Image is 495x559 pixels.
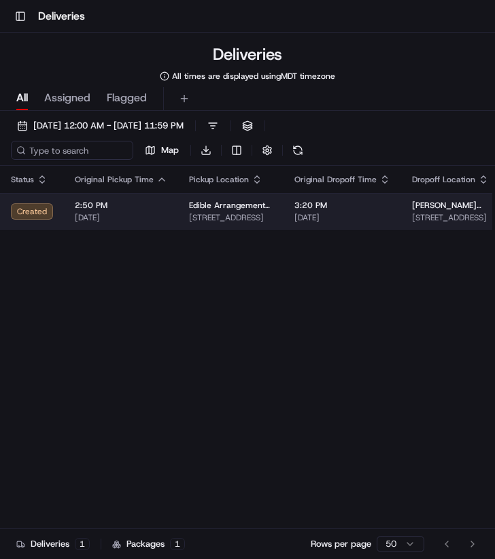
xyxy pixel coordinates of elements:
[44,90,90,106] span: Assigned
[16,90,28,106] span: All
[189,174,249,185] span: Pickup Location
[8,192,109,216] a: 📗Knowledge Base
[172,71,335,82] span: All times are displayed using MDT timezone
[213,44,282,65] h1: Deliveries
[412,212,489,223] span: [STREET_ADDRESS]
[189,212,273,223] span: [STREET_ADDRESS]
[311,538,371,550] p: Rows per page
[412,200,489,211] span: [PERSON_NAME] and [PERSON_NAME]
[14,199,24,209] div: 📗
[14,54,247,76] p: Welcome 👋
[231,134,247,150] button: Start new chat
[46,143,172,154] div: We're available if you need us!
[161,144,179,156] span: Map
[170,538,185,550] div: 1
[14,14,41,41] img: Nash
[11,174,34,185] span: Status
[16,538,90,550] div: Deliveries
[129,197,218,211] span: API Documentation
[75,174,154,185] span: Original Pickup Time
[38,8,85,24] h1: Deliveries
[46,130,223,143] div: Start new chat
[109,192,224,216] a: 💻API Documentation
[35,88,245,102] input: Got a question? Start typing here...
[294,174,377,185] span: Original Dropoff Time
[135,231,165,241] span: Pylon
[189,200,273,211] span: Edible Arrangements - [GEOGRAPHIC_DATA], [GEOGRAPHIC_DATA]
[412,174,475,185] span: Dropoff Location
[75,200,167,211] span: 2:50 PM
[14,130,38,154] img: 1736555255976-a54dd68f-1ca7-489b-9aae-adbdc363a1c4
[27,197,104,211] span: Knowledge Base
[115,199,126,209] div: 💻
[75,212,167,223] span: [DATE]
[139,141,185,160] button: Map
[75,538,90,550] div: 1
[96,230,165,241] a: Powered byPylon
[294,212,390,223] span: [DATE]
[288,141,307,160] button: Refresh
[107,90,147,106] span: Flagged
[112,538,185,550] div: Packages
[33,120,184,132] span: [DATE] 12:00 AM - [DATE] 11:59 PM
[11,141,133,160] input: Type to search
[294,200,390,211] span: 3:20 PM
[11,116,190,135] button: [DATE] 12:00 AM - [DATE] 11:59 PM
